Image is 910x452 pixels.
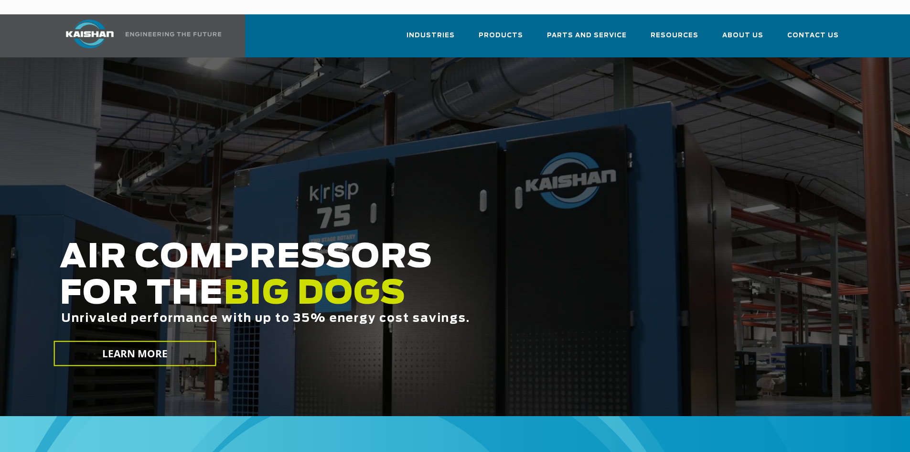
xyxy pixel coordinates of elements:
[54,14,223,57] a: Kaishan USA
[787,23,839,55] a: Contact Us
[224,278,406,310] span: BIG DOGS
[651,30,698,41] span: Resources
[54,341,216,366] a: LEARN MORE
[479,23,523,55] a: Products
[126,32,221,36] img: Engineering the future
[722,23,763,55] a: About Us
[54,20,126,48] img: kaishan logo
[407,30,455,41] span: Industries
[722,30,763,41] span: About Us
[651,23,698,55] a: Resources
[60,240,717,355] h2: AIR COMPRESSORS FOR THE
[479,30,523,41] span: Products
[407,23,455,55] a: Industries
[787,30,839,41] span: Contact Us
[547,30,627,41] span: Parts and Service
[547,23,627,55] a: Parts and Service
[61,313,470,324] span: Unrivaled performance with up to 35% energy cost savings.
[102,347,168,361] span: LEARN MORE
